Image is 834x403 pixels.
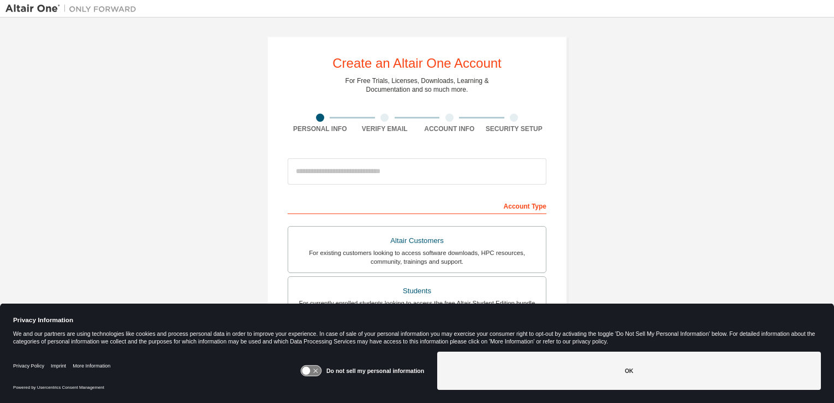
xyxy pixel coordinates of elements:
[5,3,142,14] img: Altair One
[332,57,502,70] div: Create an Altair One Account
[482,125,547,133] div: Security Setup
[295,283,539,299] div: Students
[295,248,539,266] div: For existing customers looking to access software downloads, HPC resources, community, trainings ...
[345,76,489,94] div: For Free Trials, Licenses, Downloads, Learning & Documentation and so much more.
[295,233,539,248] div: Altair Customers
[417,125,482,133] div: Account Info
[288,125,353,133] div: Personal Info
[295,299,539,316] div: For currently enrolled students looking to access the free Altair Student Edition bundle and all ...
[353,125,418,133] div: Verify Email
[288,197,546,214] div: Account Type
